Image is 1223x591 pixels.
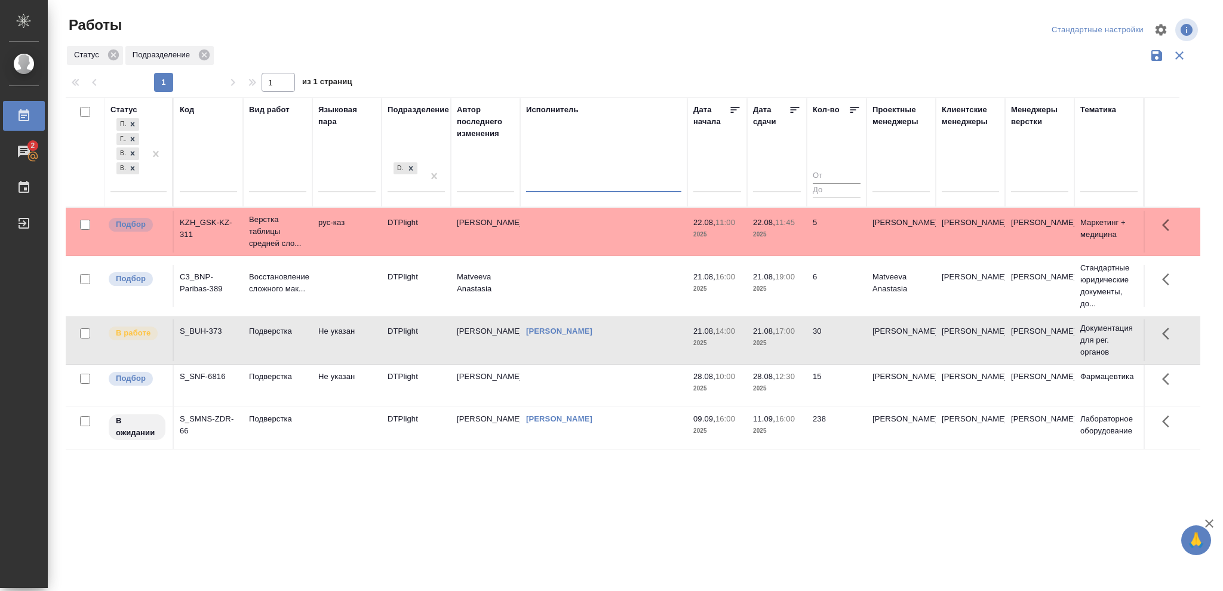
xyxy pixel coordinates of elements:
p: Верстка таблицы средней сло... [249,214,306,250]
div: Можно подбирать исполнителей [107,217,167,233]
td: [PERSON_NAME] [936,365,1005,407]
p: Подбор [116,218,146,230]
p: Стандартные юридические документы, до... [1080,262,1138,310]
div: DTPlight [394,162,404,175]
td: Matveeva Anastasia [451,265,520,307]
td: DTPlight [382,407,451,449]
div: Подбор, Готов к работе, В ожидании, В работе [115,161,140,176]
td: [PERSON_NAME] [866,365,936,407]
td: [PERSON_NAME] [866,319,936,361]
p: Подверстка [249,325,306,337]
input: От [813,169,861,184]
p: 14:00 [715,327,735,335]
div: Исполнитель выполняет работу [107,325,167,341]
p: В работе [116,327,150,339]
td: рус-каз [312,211,382,253]
p: Подбор [116,373,146,384]
p: 2025 [753,383,801,395]
p: Восстановление сложного мак... [249,271,306,295]
div: Подразделение [388,104,449,116]
td: 238 [807,407,866,449]
p: 21.08, [753,272,775,281]
td: [PERSON_NAME] [936,265,1005,307]
p: [PERSON_NAME] [1011,271,1068,283]
td: DTPlight [382,365,451,407]
p: 09.09, [693,414,715,423]
p: 17:00 [775,327,795,335]
button: Сохранить фильтры [1145,44,1168,67]
td: 15 [807,365,866,407]
p: 21.08, [753,327,775,335]
p: 10:00 [715,372,735,381]
button: Здесь прячутся важные кнопки [1155,265,1184,294]
td: [PERSON_NAME] [451,365,520,407]
span: 🙏 [1186,528,1206,553]
button: Здесь прячутся важные кнопки [1155,211,1184,239]
p: 16:00 [715,272,735,281]
p: 11:45 [775,218,795,227]
td: Не указан [312,319,382,361]
a: [PERSON_NAME] [526,414,592,423]
p: [PERSON_NAME] [1011,325,1068,337]
div: S_SMNS-ZDR-66 [180,413,237,437]
div: Исполнитель назначен, приступать к работе пока рано [107,413,167,441]
p: Подверстка [249,413,306,425]
div: Статус [67,46,123,65]
p: [PERSON_NAME] [1011,371,1068,383]
p: 21.08, [693,272,715,281]
p: 22.08, [753,218,775,227]
div: Менеджеры верстки [1011,104,1068,128]
p: В ожидании [116,415,158,439]
p: Маркетинг + медицина [1080,217,1138,241]
p: 11.09, [753,414,775,423]
td: [PERSON_NAME] [866,211,936,253]
div: Готов к работе [116,133,126,146]
div: KZH_GSK-KZ-311 [180,217,237,241]
div: Подбор, Готов к работе, В ожидании, В работе [115,146,140,161]
input: До [813,183,861,198]
p: [PERSON_NAME] [1011,413,1068,425]
div: Тематика [1080,104,1116,116]
button: Здесь прячутся важные кнопки [1155,407,1184,436]
p: Документация для рег. органов [1080,322,1138,358]
p: Фармацевтика [1080,371,1138,383]
p: 2025 [753,425,801,437]
div: Подразделение [125,46,214,65]
div: Дата сдачи [753,104,789,128]
td: [PERSON_NAME] [866,407,936,449]
p: 2025 [693,383,741,395]
td: DTPlight [382,319,451,361]
p: 28.08, [753,372,775,381]
td: [PERSON_NAME] [936,319,1005,361]
p: 2025 [753,337,801,349]
td: 5 [807,211,866,253]
td: [PERSON_NAME] [936,211,1005,253]
div: Подбор [116,118,126,131]
p: 19:00 [775,272,795,281]
p: 2025 [753,229,801,241]
a: 2 [3,137,45,167]
button: 🙏 [1181,525,1211,555]
td: [PERSON_NAME] [936,407,1005,449]
button: Сбросить фильтры [1168,44,1191,67]
p: 22.08, [693,218,715,227]
span: Работы [66,16,122,35]
div: Кол-во [813,104,840,116]
div: В ожидании [116,147,126,160]
p: Подбор [116,273,146,285]
div: Код [180,104,194,116]
p: 2025 [693,425,741,437]
div: split button [1049,21,1147,39]
div: В работе [116,162,126,175]
td: Matveeva Anastasia [866,265,936,307]
td: Не указан [312,365,382,407]
div: Можно подбирать исполнителей [107,271,167,287]
div: DTPlight [392,161,419,176]
p: 16:00 [775,414,795,423]
div: Можно подбирать исполнителей [107,371,167,387]
div: Дата начала [693,104,729,128]
div: Автор последнего изменения [457,104,514,140]
div: C3_BNP-Paribas-389 [180,271,237,295]
button: Здесь прячутся важные кнопки [1155,365,1184,393]
div: Подбор, Готов к работе, В ожидании, В работе [115,132,140,147]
